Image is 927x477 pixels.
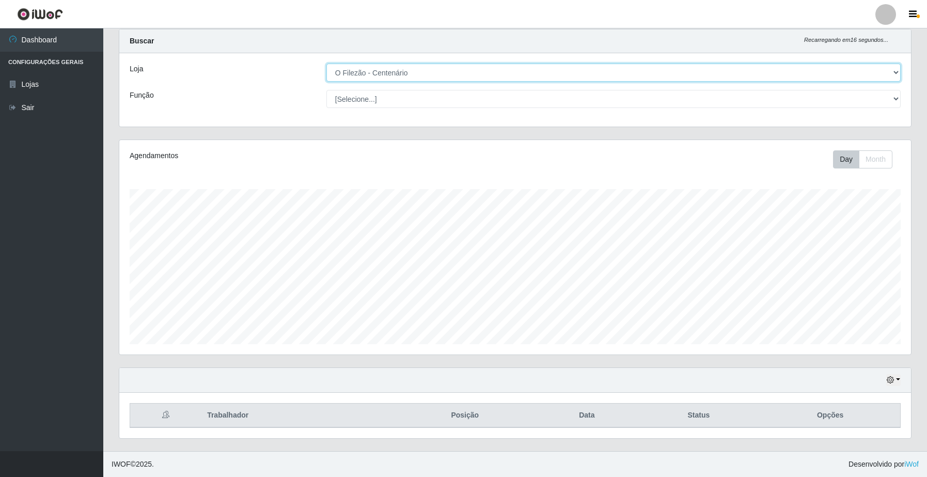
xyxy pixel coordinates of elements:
span: Desenvolvido por [849,459,919,470]
th: Data [537,404,637,428]
label: Função [130,90,154,101]
th: Status [637,404,760,428]
button: Day [833,150,859,168]
i: Recarregando em 16 segundos... [804,37,888,43]
th: Trabalhador [201,404,393,428]
th: Opções [760,404,900,428]
div: First group [833,150,892,168]
div: Agendamentos [130,150,442,161]
img: CoreUI Logo [17,8,63,21]
span: IWOF [112,460,131,468]
label: Loja [130,64,143,74]
th: Posição [393,404,537,428]
a: iWof [904,460,919,468]
div: Toolbar with button groups [833,150,901,168]
button: Month [859,150,892,168]
span: © 2025 . [112,459,154,470]
strong: Buscar [130,37,154,45]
